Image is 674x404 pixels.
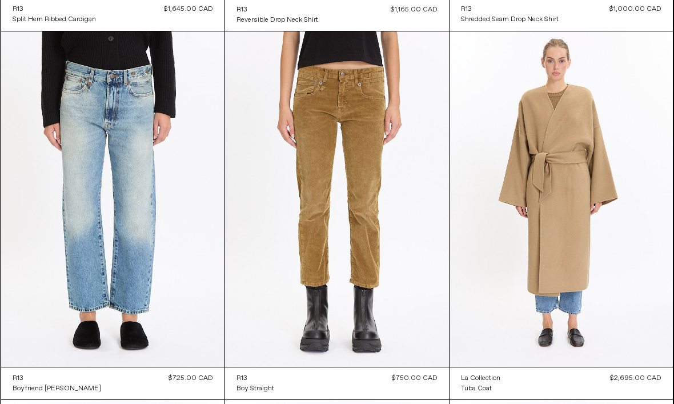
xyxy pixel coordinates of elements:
div: Boy Straight [236,384,274,394]
div: Tuba Coat [461,384,492,394]
a: Tuba Coat [461,383,500,394]
div: R13 [13,5,23,14]
a: R13 [236,5,318,15]
a: Boy Straight [236,383,274,394]
div: Split Hem Ribbed Cardigan [13,15,96,25]
img: La Collection Tuba Coat in grey [450,31,673,367]
a: La Collection [461,373,500,383]
div: $1,000.00 CAD [609,4,661,14]
div: $2,695.00 CAD [610,373,661,383]
div: $750.00 CAD [392,373,438,383]
div: Shredded Seam Drop Neck Shirt [461,15,559,25]
div: $1,645.00 CAD [164,4,213,14]
a: Split Hem Ribbed Cardigan [13,14,96,25]
a: Reversible Drop Neck Shirt [236,15,318,25]
a: R13 [461,4,559,14]
img: R13 Boy Straight in golden brown [225,31,449,367]
a: R13 [13,373,101,383]
div: Boyfriend [PERSON_NAME] [13,384,101,394]
a: R13 [13,4,96,14]
img: R13 Boyfriend Jean in jasper [1,31,225,367]
a: R13 [236,373,274,383]
a: Boyfriend [PERSON_NAME] [13,383,101,394]
div: $725.00 CAD [168,373,213,383]
div: R13 [236,374,247,383]
div: R13 [461,5,472,14]
div: $1,165.00 CAD [391,5,438,15]
div: R13 [236,5,247,15]
a: Shredded Seam Drop Neck Shirt [461,14,559,25]
div: R13 [13,374,23,383]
